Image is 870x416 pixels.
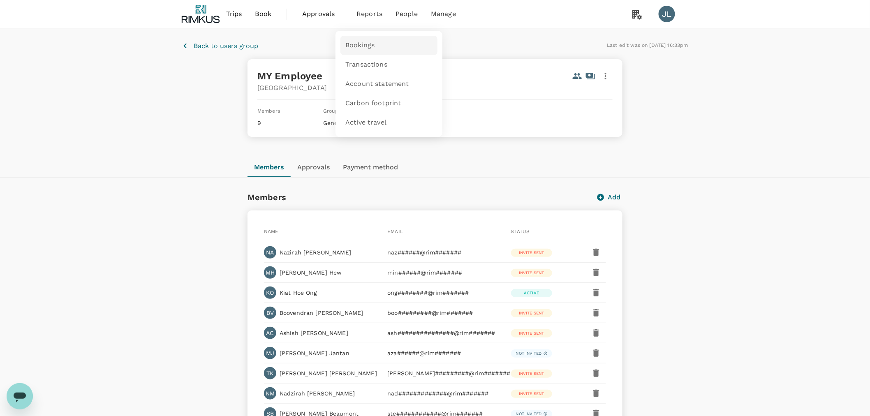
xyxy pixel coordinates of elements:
[264,347,276,359] div: MJ
[248,157,291,177] button: Members
[264,387,276,400] div: NM
[182,41,258,51] button: Back to users group
[280,349,349,357] p: [PERSON_NAME] Jantan
[516,350,542,356] p: Not invited
[264,229,279,234] span: Name
[387,329,501,337] p: ash###############@rim#######
[519,370,544,377] p: Invite sent
[524,290,539,296] p: Active
[345,41,375,50] span: Bookings
[340,74,437,94] a: Account statement
[302,9,343,19] span: Approvals
[387,369,501,377] p: [PERSON_NAME]#########@rim#######
[257,119,317,127] p: 9
[336,157,405,177] button: Payment method
[519,250,544,256] p: Invite sent
[7,383,33,409] iframe: Button to launch messaging window
[340,113,437,132] a: Active travel
[280,369,377,377] p: [PERSON_NAME] [PERSON_NAME]
[519,330,544,336] p: Invite sent
[264,266,276,279] div: MH
[345,99,401,108] span: Carbon footprint
[264,327,276,339] div: AC
[608,192,621,202] p: Add
[387,229,403,234] span: Email
[345,60,387,69] span: Transactions
[519,270,544,276] p: Invite sent
[396,9,418,19] span: People
[257,69,323,83] h5: MY Employee
[345,79,409,89] span: Account statement
[291,157,336,177] button: Approvals
[264,307,276,319] div: BV
[387,389,501,398] p: nad#############@rim#######
[387,248,501,257] p: naz######@rim#######
[264,246,276,259] div: NA
[596,192,622,202] button: Add
[607,42,688,48] span: Last edit was on [DATE] 16:33pm
[519,310,544,316] p: Invite sent
[340,94,437,113] a: Carbon footprint
[340,55,437,74] a: Transactions
[248,191,286,204] h6: Members
[182,5,220,23] img: Rimkus SG Pte. Ltd.
[387,289,501,297] p: ong########@rim#######
[257,83,613,93] p: [GEOGRAPHIC_DATA]
[280,268,342,277] p: [PERSON_NAME] Hew
[264,367,276,379] div: TK
[345,118,386,127] span: Active travel
[280,309,363,317] p: Boovendran [PERSON_NAME]
[194,41,258,51] p: Back to users group
[280,289,317,297] p: Kiat Hoe Ong
[323,108,355,114] span: Group policy
[257,108,280,114] span: Members
[511,229,530,234] span: Status
[356,9,382,19] span: Reports
[659,6,675,22] div: JL
[431,9,456,19] span: Manage
[280,329,348,337] p: Ashish [PERSON_NAME]
[264,287,276,299] div: KO
[519,391,544,397] p: Invite sent
[226,9,242,19] span: Trips
[255,9,272,19] span: Book
[387,268,501,277] p: min######@rim#######
[387,309,501,317] p: boo#########@rim#######
[387,349,501,357] p: aza######@rim#######
[280,248,351,257] p: Nazirah [PERSON_NAME]
[280,389,355,398] p: Nadzirah [PERSON_NAME]
[340,36,437,55] a: Bookings
[323,119,382,127] p: General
